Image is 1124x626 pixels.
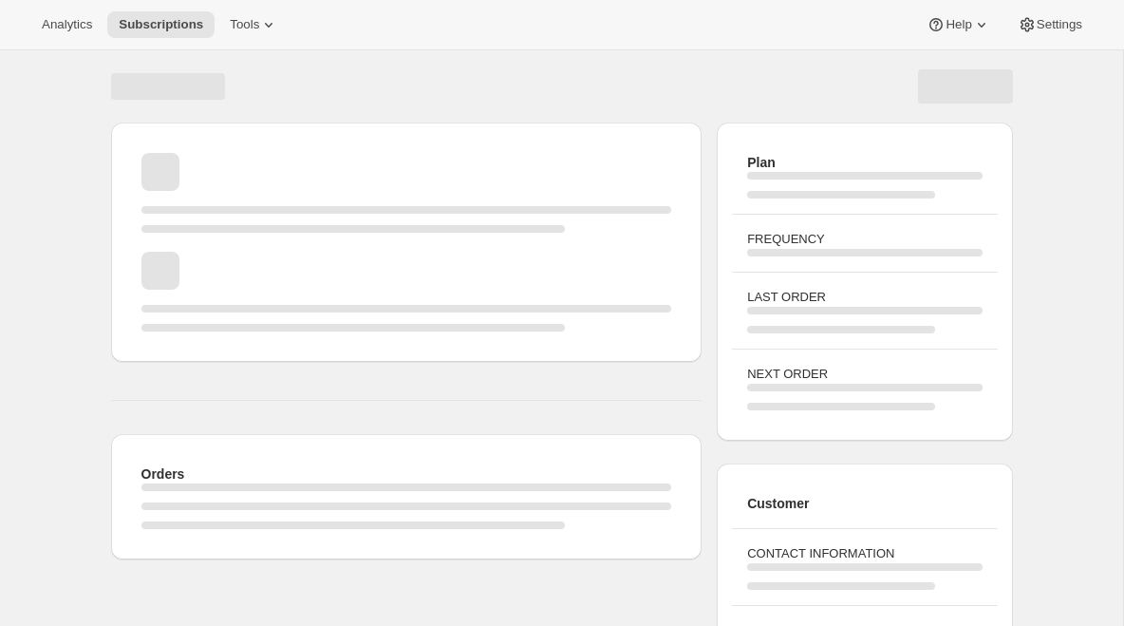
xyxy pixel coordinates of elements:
[42,17,92,32] span: Analytics
[1006,11,1094,38] button: Settings
[1037,17,1082,32] span: Settings
[218,11,290,38] button: Tools
[230,17,259,32] span: Tools
[747,230,982,249] h3: FREQUENCY
[30,11,103,38] button: Analytics
[107,11,215,38] button: Subscriptions
[747,544,982,563] h3: CONTACT INFORMATION
[747,288,982,307] h3: LAST ORDER
[119,17,203,32] span: Subscriptions
[747,153,982,172] h2: Plan
[946,17,971,32] span: Help
[747,365,982,384] h3: NEXT ORDER
[915,11,1002,38] button: Help
[747,494,982,513] h2: Customer
[141,465,672,484] h2: Orders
